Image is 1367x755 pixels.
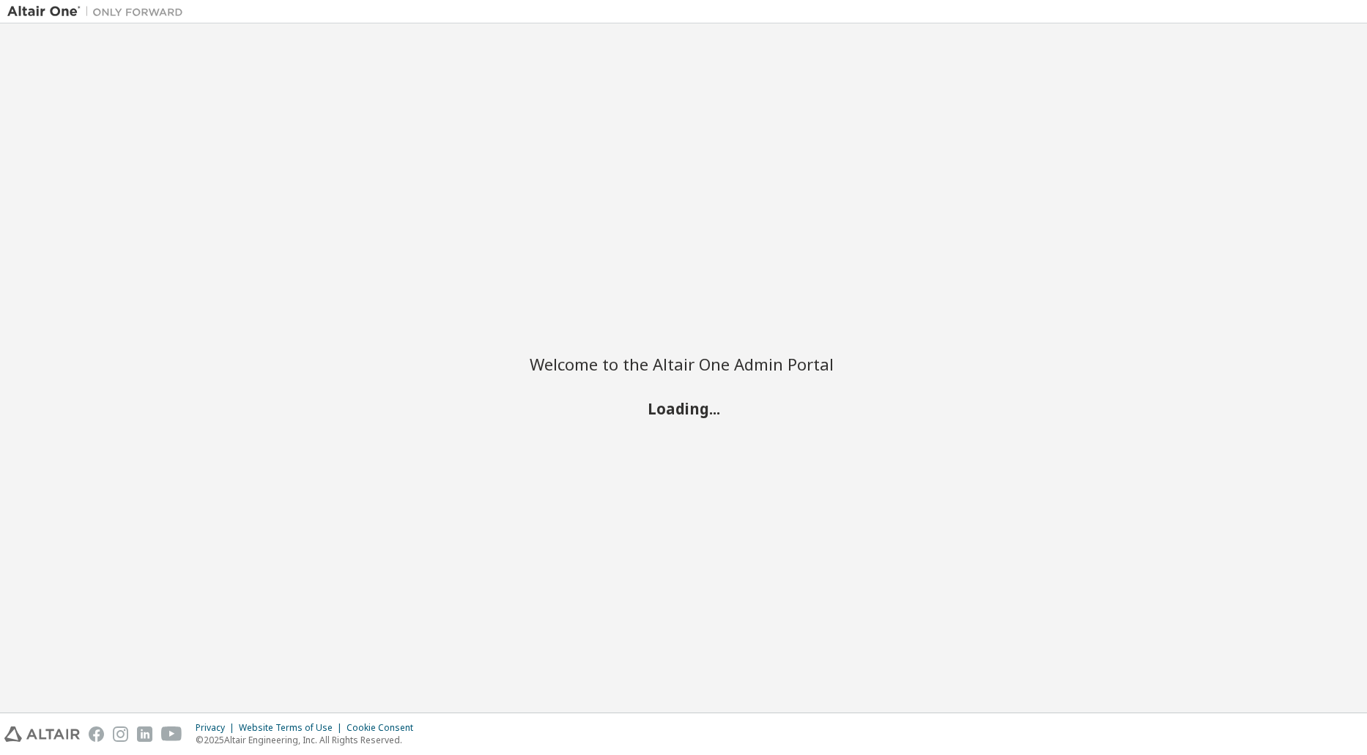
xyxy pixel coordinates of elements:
p: © 2025 Altair Engineering, Inc. All Rights Reserved. [196,734,422,746]
h2: Loading... [530,398,837,417]
img: Altair One [7,4,190,19]
img: instagram.svg [113,726,128,742]
div: Cookie Consent [347,722,422,734]
img: facebook.svg [89,726,104,742]
img: linkedin.svg [137,726,152,742]
div: Website Terms of Use [239,722,347,734]
h2: Welcome to the Altair One Admin Portal [530,354,837,374]
img: youtube.svg [161,726,182,742]
img: altair_logo.svg [4,726,80,742]
div: Privacy [196,722,239,734]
